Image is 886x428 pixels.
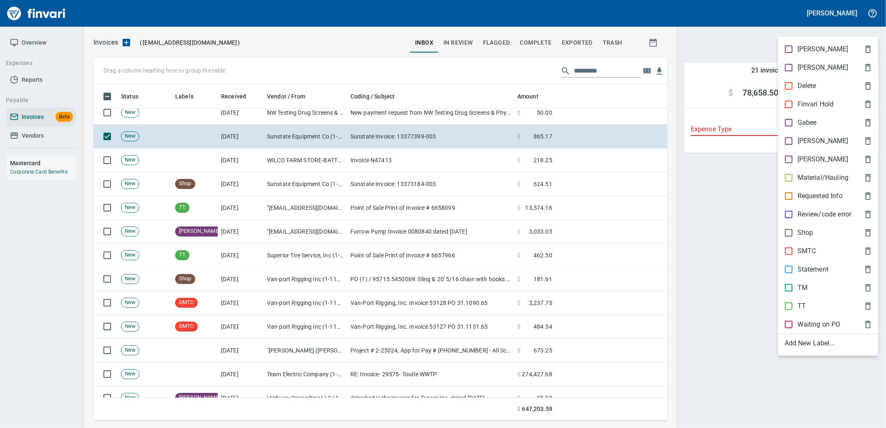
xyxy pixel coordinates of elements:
[798,63,848,73] p: [PERSON_NAME]
[798,44,848,54] p: [PERSON_NAME]
[798,283,808,293] p: TM
[798,191,843,201] p: Requested Info
[798,228,813,238] p: Shop
[798,81,816,91] p: Delete
[798,246,816,256] p: SMTC
[785,338,872,348] span: Add New Label...
[798,173,848,183] p: Material/Hauling
[798,264,828,274] p: Statement
[798,154,848,164] p: [PERSON_NAME]
[798,118,817,128] p: Gabee
[798,99,834,109] p: Finvari Hold
[798,301,806,311] p: TT
[798,136,848,146] p: [PERSON_NAME]
[798,320,841,330] p: Waiting on PO
[798,209,852,219] p: Review/code error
